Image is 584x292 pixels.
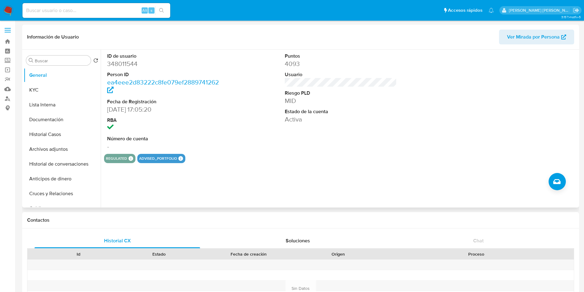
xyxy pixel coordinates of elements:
dt: Person ID [107,71,220,78]
span: Ver Mirada por Persona [507,30,560,44]
p: david.marinmartinez@mercadolibre.com.co [509,7,571,13]
span: s [151,7,152,13]
h1: Contactos [27,217,574,223]
button: KYC [24,83,101,97]
dd: [DATE] 17:05:20 [107,105,220,114]
span: Alt [142,7,147,13]
dt: Fecha de Registración [107,98,220,105]
button: Lista Interna [24,97,101,112]
button: search-icon [155,6,168,15]
dd: 348011544 [107,60,220,68]
a: Notificaciones [489,8,494,13]
button: Ver Mirada por Persona [499,30,574,44]
dt: ID de usuario [107,53,220,60]
dt: Número de cuenta [107,135,220,142]
span: Accesos rápidos [448,7,482,14]
div: Fecha de creación [204,251,294,257]
dd: - [107,142,220,151]
a: ea4eee2d83222c8fe079ef2889741262 [107,78,219,95]
dt: Riesgo PLD [285,90,397,97]
button: Créditos [24,201,101,216]
button: Volver al orden por defecto [93,58,98,65]
input: Buscar usuario o caso... [22,6,170,14]
dd: MID [285,97,397,105]
div: Proceso [383,251,570,257]
button: Archivos adjuntos [24,142,101,157]
button: Anticipos de dinero [24,171,101,186]
button: advised_portfolio [139,157,177,160]
button: Historial Casos [24,127,101,142]
dt: Puntos [285,53,397,60]
button: regulated [106,157,127,160]
button: Historial de conversaciones [24,157,101,171]
button: Buscar [29,58,34,63]
dt: Estado de la cuenta [285,108,397,115]
span: Historial CX [104,237,131,244]
input: Buscar [35,58,88,64]
dt: RBA [107,117,220,124]
button: Cruces y Relaciones [24,186,101,201]
h1: Información de Usuario [27,34,79,40]
button: General [24,68,101,83]
div: Id [42,251,115,257]
dd: 4093 [285,60,397,68]
span: Chat [473,237,484,244]
div: Estado [123,251,195,257]
dt: Usuario [285,71,397,78]
a: Salir [573,7,579,14]
span: Soluciones [286,237,310,244]
div: Origen [302,251,374,257]
button: Documentación [24,112,101,127]
dd: Activa [285,115,397,124]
